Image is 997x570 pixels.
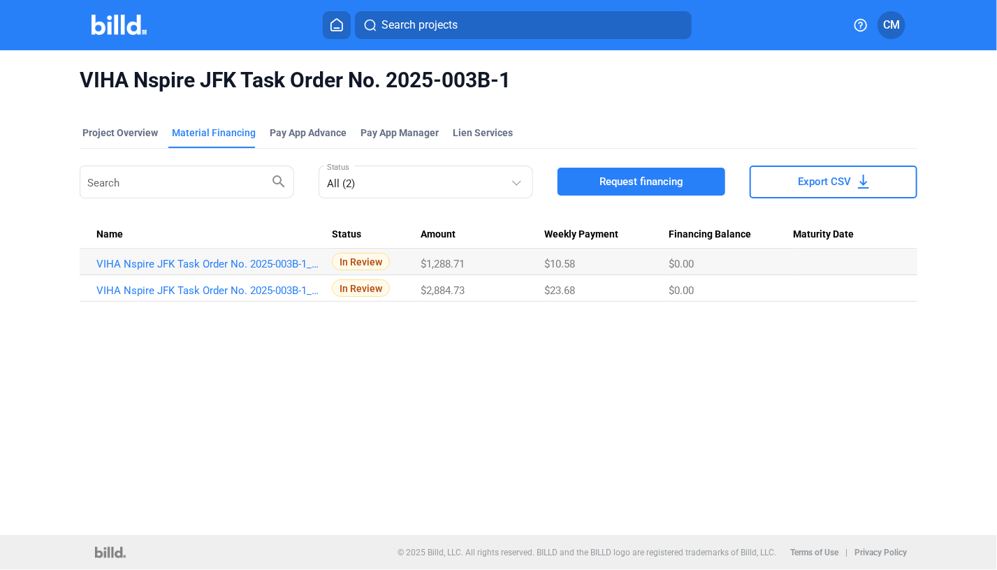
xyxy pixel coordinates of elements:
span: $23.68 [545,284,576,297]
b: Terms of Use [791,548,839,557]
span: In Review [332,253,390,270]
img: logo [95,547,125,558]
button: Request financing [558,168,725,196]
a: VIHA Nspire JFK Task Order No. 2025-003B-1_MF_3 [96,258,319,270]
span: CM [883,17,900,34]
span: $0.00 [669,284,694,297]
p: | [846,548,848,557]
span: $10.58 [545,258,576,270]
span: Status [332,228,361,241]
button: CM [878,11,905,39]
div: Project Overview [82,126,158,140]
div: Amount [421,228,545,241]
mat-select-trigger: All (2) [327,177,355,190]
span: Financing Balance [669,228,751,241]
mat-icon: search [270,173,287,189]
span: Weekly Payment [545,228,619,241]
img: Billd Company Logo [92,15,147,35]
span: VIHA Nspire JFK Task Order No. 2025-003B-1 [80,67,917,94]
div: Name [96,228,332,241]
div: Financing Balance [669,228,793,241]
span: In Review [332,279,390,297]
div: Pay App Advance [270,126,347,140]
div: Lien Services [453,126,513,140]
p: © 2025 Billd, LLC. All rights reserved. BILLD and the BILLD logo are registered trademarks of Bil... [398,548,777,557]
b: Privacy Policy [855,548,908,557]
div: Material Financing [172,126,256,140]
span: Maturity Date [793,228,854,241]
span: Amount [421,228,456,241]
span: Name [96,228,123,241]
div: Status [332,228,421,241]
span: $0.00 [669,258,694,270]
span: Search projects [381,17,458,34]
span: $2,884.73 [421,284,465,297]
a: VIHA Nspire JFK Task Order No. 2025-003B-1_MF_2 [96,284,319,297]
span: Request financing [599,175,683,189]
span: $1,288.71 [421,258,465,270]
div: Maturity Date [793,228,901,241]
div: Weekly Payment [545,228,669,241]
span: Pay App Manager [361,126,439,140]
button: Export CSV [750,166,917,198]
button: Search projects [355,11,692,39]
span: Export CSV [798,175,851,189]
